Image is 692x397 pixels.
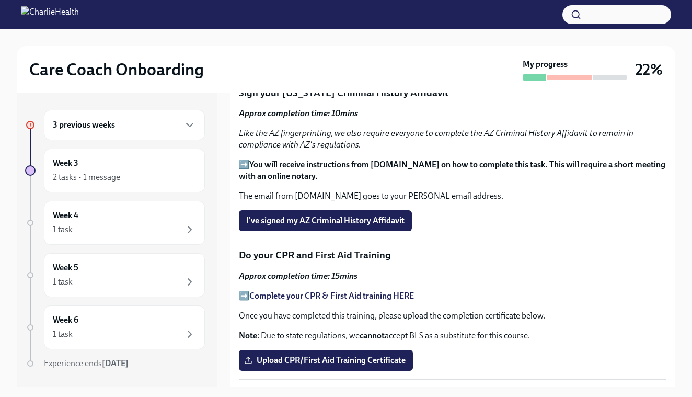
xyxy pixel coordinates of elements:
[239,310,666,322] p: Once you have completed this training, please upload the completion certificate below.
[239,210,412,231] button: I've signed my AZ Criminal History Affidavit
[239,248,666,262] p: Do your CPR and First Aid Training
[239,330,666,342] p: : Due to state regulations, we accept BLS as a substitute for this course.
[25,253,205,297] a: Week 51 task
[102,358,129,368] strong: [DATE]
[53,119,115,131] h6: 3 previous weeks
[239,350,413,371] label: Upload CPR/First Aid Training Certificate
[239,108,358,118] strong: Approx completion time: 10mins
[53,276,73,288] div: 1 task
[44,110,205,140] div: 3 previous weeks
[239,290,666,302] p: ➡️
[246,215,405,226] span: I've signed my AZ Criminal History Affidavit
[53,210,78,221] h6: Week 4
[636,60,663,79] h3: 22%
[360,331,385,341] strong: cannot
[25,201,205,245] a: Week 41 task
[246,355,406,366] span: Upload CPR/First Aid Training Certificate
[239,159,666,182] p: ➡️
[29,59,204,80] h2: Care Coach Onboarding
[249,291,414,301] a: Complete your CPR & First Aid training HERE
[53,328,73,340] div: 1 task
[25,149,205,192] a: Week 32 tasks • 1 message
[44,358,129,368] span: Experience ends
[239,160,665,181] strong: You will receive instructions from [DOMAIN_NAME] on how to complete this task. This will require ...
[53,172,120,183] div: 2 tasks • 1 message
[53,314,78,326] h6: Week 6
[21,6,79,23] img: CharlieHealth
[523,59,568,70] strong: My progress
[239,331,257,341] strong: Note
[25,305,205,349] a: Week 61 task
[53,157,78,169] h6: Week 3
[53,262,78,274] h6: Week 5
[239,128,633,150] em: Like the AZ fingerprinting, we also require everyone to complete the AZ Criminal History Affidavi...
[53,224,73,235] div: 1 task
[239,190,666,202] p: The email from [DOMAIN_NAME] goes to your PERSONAL email address.
[239,271,357,281] strong: Approx completion time: 15mins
